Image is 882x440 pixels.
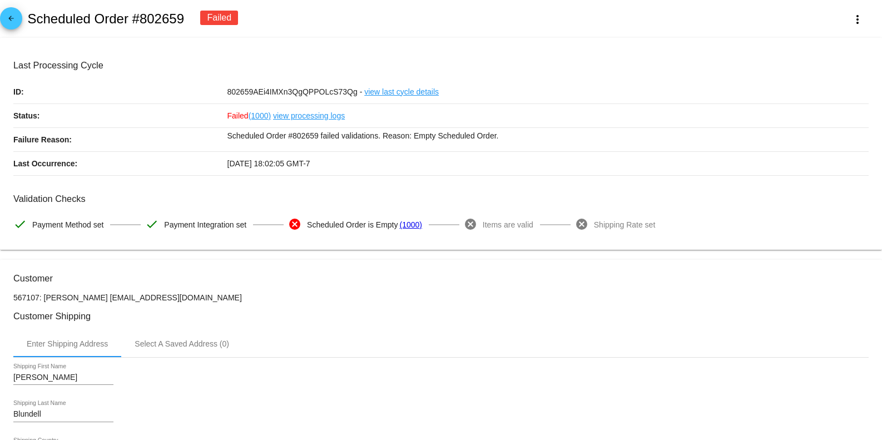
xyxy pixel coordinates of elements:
input: Shipping First Name [13,373,113,382]
h2: Scheduled Order #802659 [27,11,184,27]
mat-icon: more_vert [851,13,864,26]
span: Failed [227,111,271,120]
p: Failure Reason: [13,128,227,151]
h3: Customer [13,273,869,284]
a: view processing logs [273,104,345,127]
h3: Customer Shipping [13,311,869,322]
mat-icon: cancel [464,217,477,231]
a: (1000) [249,104,271,127]
h3: Last Processing Cycle [13,60,869,71]
a: view last cycle details [364,80,439,103]
span: Payment Method set [32,213,103,236]
div: Enter Shipping Address [27,339,108,348]
span: 802659AEi4IMXn3QgQPPOLcS73Qg - [227,87,363,96]
p: Scheduled Order #802659 failed validations. Reason: Empty Scheduled Order. [227,128,869,144]
span: Scheduled Order is Empty [307,213,398,236]
div: Failed [200,11,238,25]
div: Select A Saved Address (0) [135,339,229,348]
span: [DATE] 18:02:05 GMT-7 [227,159,310,168]
span: Items are valid [483,213,533,236]
mat-icon: arrow_back [4,14,18,28]
p: 567107: [PERSON_NAME] [EMAIL_ADDRESS][DOMAIN_NAME] [13,293,869,302]
mat-icon: check [13,217,27,231]
span: Payment Integration set [164,213,246,236]
mat-icon: check [145,217,158,231]
p: Status: [13,104,227,127]
a: (1000) [399,213,422,236]
input: Shipping Last Name [13,410,113,419]
span: Shipping Rate set [594,213,656,236]
p: Last Occurrence: [13,152,227,175]
mat-icon: cancel [288,217,301,231]
p: ID: [13,80,227,103]
mat-icon: cancel [575,217,588,231]
h3: Validation Checks [13,194,869,204]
